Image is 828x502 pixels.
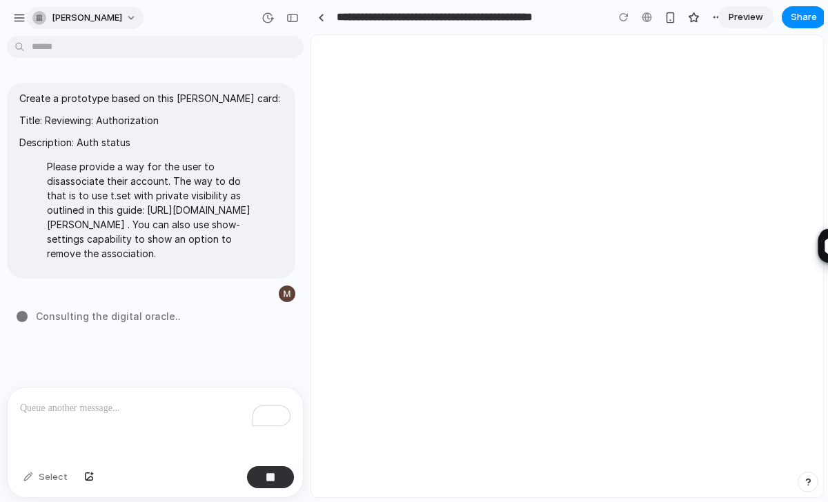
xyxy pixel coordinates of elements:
a: Preview [718,6,773,28]
span: Share [791,10,817,24]
span: [PERSON_NAME] [52,11,122,25]
span: Preview [729,10,763,24]
div: To enrich screen reader interactions, please activate Accessibility in Grammarly extension settings [8,388,303,461]
button: Share [782,6,826,28]
p: Please provide a way for the user to disassociate their account. The way to do that is to use t.s... [47,159,255,261]
p: Description: Auth status [19,135,283,150]
p: Title: Reviewing: Authorization [19,113,283,128]
span: Consulting the digital oracle .. [36,309,181,323]
p: Create a prototype based on this [PERSON_NAME] card: [19,91,283,106]
button: [PERSON_NAME] [27,7,144,29]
